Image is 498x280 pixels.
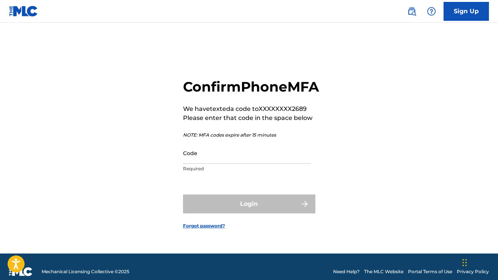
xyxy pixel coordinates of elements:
img: search [407,7,416,16]
p: Please enter that code in the space below [183,114,319,123]
div: Drag [462,251,467,274]
a: Sign Up [444,2,489,21]
p: Required [183,165,311,172]
p: NOTE: MFA codes expire after 15 minutes [183,132,319,138]
h2: Confirm Phone MFA [183,78,319,95]
a: Forgot password? [183,222,225,229]
a: Portal Terms of Use [408,268,452,275]
div: Help [424,4,439,19]
p: We have texted a code to XXXXXXXX2689 [183,104,319,114]
a: The MLC Website [364,268,403,275]
iframe: Chat Widget [460,244,498,280]
img: MLC Logo [9,6,38,17]
a: Public Search [404,4,419,19]
img: help [427,7,436,16]
img: logo [9,267,33,276]
a: Need Help? [333,268,360,275]
a: Privacy Policy [457,268,489,275]
span: Mechanical Licensing Collective © 2025 [42,268,129,275]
